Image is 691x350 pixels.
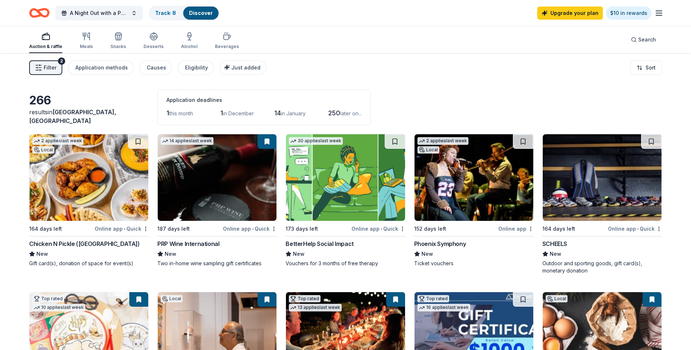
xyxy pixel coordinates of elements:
div: 13 applies last week [289,304,342,311]
span: 1 [220,109,223,117]
div: Auction & raffle [29,44,62,49]
div: 2 applies last week [417,137,468,145]
div: Local [161,295,182,302]
span: • [252,226,254,232]
span: [GEOGRAPHIC_DATA], [GEOGRAPHIC_DATA] [29,108,116,124]
span: 250 [328,109,340,117]
button: Filter2 [29,60,62,75]
div: Phoenix Symphony [414,239,466,248]
div: 10 applies last week [32,304,85,311]
img: Image for Chicken N Pickle (Glendale) [30,134,148,221]
div: Alcohol [181,44,197,49]
span: this month [169,110,193,116]
span: New [36,250,48,258]
div: Online app Quick [352,224,405,233]
span: Search [638,35,656,44]
span: New [165,250,176,258]
div: Online app Quick [608,224,662,233]
div: Top rated [32,295,64,302]
div: Ticket vouchers [414,260,534,267]
button: Alcohol [181,29,197,53]
div: Chicken N Pickle ([GEOGRAPHIC_DATA]) [29,239,140,248]
span: • [124,226,125,232]
a: Image for SCHEELS164 days leftOnline app•QuickSCHEELSNewOutdoor and sporting goods, gift card(s),... [542,134,662,274]
button: Causes [140,60,172,75]
div: Desserts [144,44,164,49]
button: Beverages [215,29,239,53]
div: Snacks [110,44,126,49]
div: 164 days left [542,224,575,233]
span: in [29,108,116,124]
a: Upgrade your plan [537,7,603,20]
div: results [29,108,149,125]
a: Image for Phoenix Symphony2 applieslast weekLocal152 days leftOnline appPhoenix SymphonyNewTicket... [414,134,534,267]
span: Sort [645,63,656,72]
img: Image for Phoenix Symphony [415,134,533,221]
div: Online app Quick [95,224,149,233]
span: in December [223,110,254,116]
div: Outdoor and sporting goods, gift card(s), monetary donation [542,260,662,274]
div: Causes [147,63,166,72]
a: Home [29,4,50,21]
div: 173 days left [286,224,318,233]
span: • [381,226,382,232]
div: 164 days left [29,224,62,233]
div: Local [32,146,54,154]
div: 266 [29,93,149,108]
div: Online app Quick [223,224,277,233]
a: Image for PRP Wine International14 applieslast week187 days leftOnline app•QuickPRP Wine Internat... [157,134,277,267]
div: 14 applies last week [161,137,213,145]
div: BetterHelp Social Impact [286,239,353,248]
a: Track· 8 [155,10,176,16]
div: 152 days left [414,224,446,233]
a: Discover [189,10,213,16]
button: Meals [80,29,93,53]
button: Search [625,32,662,47]
div: Application methods [75,63,128,72]
button: A Night Out with a Purpose: Inaugural BASIS Charter Schools Gala [55,6,143,20]
span: New [421,250,433,258]
a: $10 in rewards [606,7,652,20]
span: later on... [340,110,362,116]
div: Beverages [215,44,239,49]
div: Local [417,146,439,154]
span: Just added [231,64,260,71]
span: New [293,250,305,258]
div: Top rated [289,295,321,302]
div: Gift card(s), donation of space for event(s) [29,260,149,267]
button: Snacks [110,29,126,53]
div: Top rated [417,295,449,302]
img: Image for PRP Wine International [158,134,276,221]
button: Application methods [68,60,134,75]
div: 187 days left [157,224,190,233]
button: Desserts [144,29,164,53]
div: Two in-home wine sampling gift certificates [157,260,277,267]
button: Auction & raffle [29,29,62,53]
div: Local [546,295,568,302]
div: 2 [58,57,65,65]
span: in January [281,110,306,116]
div: Eligibility [185,63,208,72]
span: • [637,226,639,232]
span: New [550,250,561,258]
button: Sort [631,60,662,75]
div: PRP Wine International [157,239,219,248]
button: Just added [220,60,266,75]
div: Meals [80,44,93,49]
img: Image for BetterHelp Social Impact [286,134,405,221]
span: A Night Out with a Purpose: Inaugural BASIS Charter Schools Gala [70,9,128,17]
button: Track· 8Discover [149,6,219,20]
span: 14 [274,109,281,117]
img: Image for SCHEELS [543,134,661,221]
div: Online app [498,224,534,233]
div: 16 applies last week [417,304,470,311]
div: SCHEELS [542,239,567,248]
div: Vouchers for 3 months of free therapy [286,260,405,267]
a: Image for BetterHelp Social Impact30 applieslast week173 days leftOnline app•QuickBetterHelp Soci... [286,134,405,267]
a: Image for Chicken N Pickle (Glendale)2 applieslast weekLocal164 days leftOnline app•QuickChicken ... [29,134,149,267]
div: 2 applies last week [32,137,83,145]
button: Eligibility [178,60,214,75]
span: Filter [44,63,56,72]
div: 30 applies last week [289,137,343,145]
span: 1 [166,109,169,117]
